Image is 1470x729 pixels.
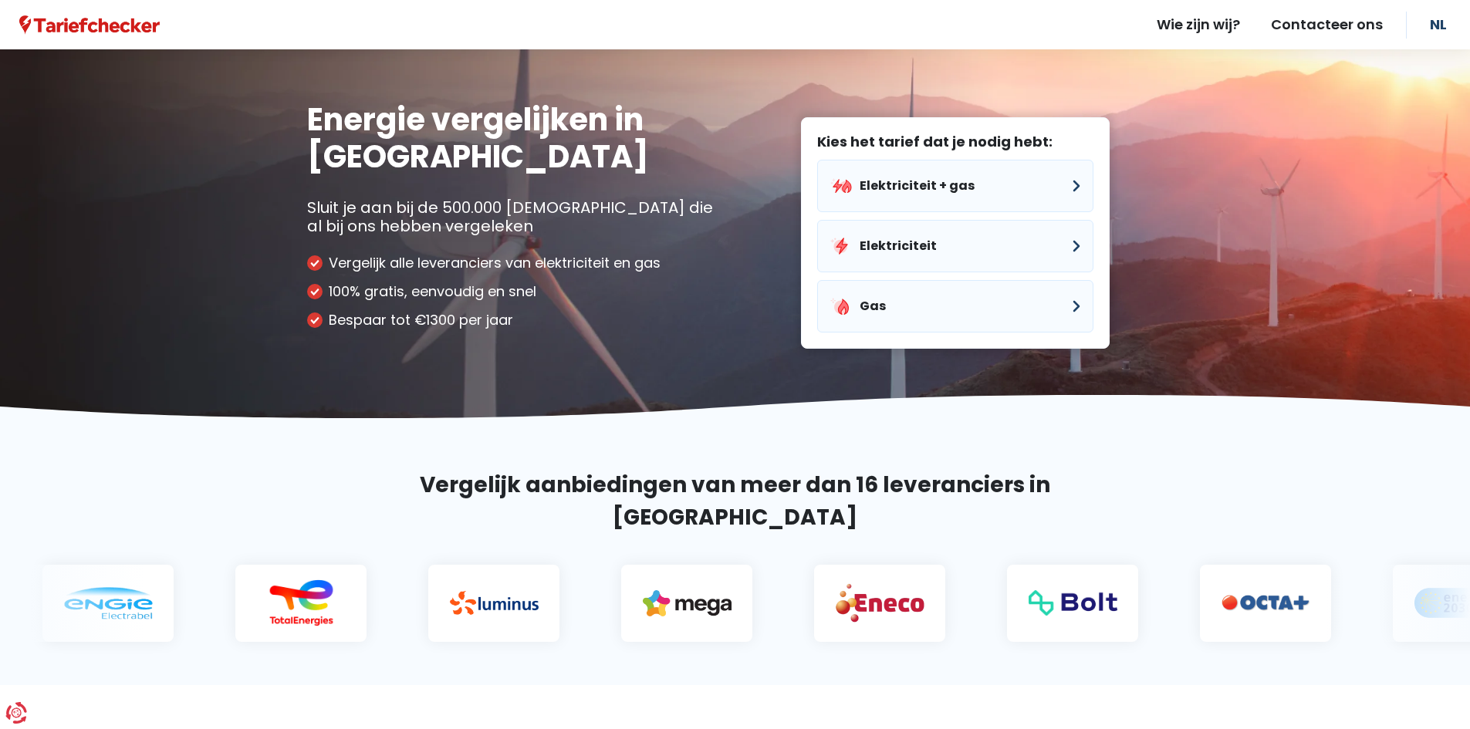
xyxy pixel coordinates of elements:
[817,133,1093,150] label: Kies het tarief dat je nodig hebt:
[817,220,1093,272] button: Elektriciteit
[307,469,1164,534] h2: Vergelijk aanbiedingen van meer dan 16 leveranciers in [GEOGRAPHIC_DATA]
[1196,595,1285,612] img: Octa +
[307,283,724,300] li: 100% gratis, eenvoudig en snel
[307,101,724,175] h1: Energie vergelijken in [GEOGRAPHIC_DATA]
[19,15,160,35] a: Tariefchecker
[424,591,513,615] img: Luminus
[307,312,724,329] li: Bespaar tot €1300 per jaar
[1003,590,1092,615] img: Bolt
[307,198,724,235] p: Sluit je aan bij de 500.000 [DEMOGRAPHIC_DATA] die al bij ons hebben vergeleken
[817,160,1093,212] button: Elektriciteit + gas
[817,280,1093,332] button: Gas
[617,590,706,616] img: Mega
[231,579,320,627] img: Total Energies
[307,255,724,272] li: Vergelijk alle leveranciers van elektriciteit en gas
[19,15,160,35] img: Tariefchecker logo
[810,582,899,623] img: Eneco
